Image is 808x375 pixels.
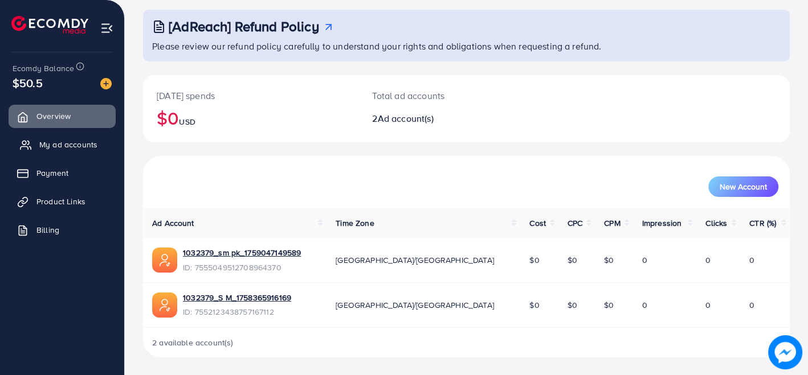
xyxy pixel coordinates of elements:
span: Payment [36,167,68,179]
span: $0 [529,254,539,266]
span: ID: 7555049512708964370 [183,262,301,273]
span: Clicks [705,217,727,229]
span: 0 [749,299,754,311]
img: image [768,335,802,369]
p: Please review our refund policy carefully to understand your rights and obligations when requesti... [152,39,783,53]
a: Billing [9,219,116,241]
span: [GEOGRAPHIC_DATA]/[GEOGRAPHIC_DATA] [336,299,494,311]
a: Payment [9,162,116,184]
span: Billing [36,224,59,236]
span: CPM [604,217,620,229]
h3: [AdReach] Refund Policy [169,18,319,35]
span: USD [179,116,195,127]
span: New Account [720,183,767,191]
span: 0 [642,299,647,311]
a: Overview [9,105,116,127]
span: $0 [568,299,577,311]
span: $50.5 [13,75,43,91]
img: ic-ads-acc.e4c84228.svg [152,248,177,273]
span: [GEOGRAPHIC_DATA]/[GEOGRAPHIC_DATA] [336,254,494,266]
a: 1032379_S M_1758365916169 [183,292,291,303]
span: 2 available account(s) [152,337,234,348]
span: Cost [529,217,546,229]
p: Total ad accounts [372,89,507,102]
h2: 2 [372,113,507,124]
span: My ad accounts [39,139,97,150]
span: $0 [529,299,539,311]
span: ID: 7552123438757167112 [183,306,291,318]
img: ic-ads-acc.e4c84228.svg [152,292,177,318]
span: $0 [568,254,577,266]
span: 0 [705,254,711,266]
img: menu [100,22,113,35]
h2: $0 [157,107,345,129]
span: $0 [604,254,614,266]
span: Time Zone [336,217,374,229]
a: Product Links [9,190,116,213]
span: 0 [705,299,711,311]
img: image [100,78,112,89]
p: [DATE] spends [157,89,345,102]
span: CPC [568,217,582,229]
span: Impression [642,217,682,229]
span: 0 [749,254,754,266]
span: CTR (%) [749,217,776,229]
button: New Account [708,176,778,197]
a: 1032379_sm pk_1759047149589 [183,247,301,258]
span: Overview [36,110,71,122]
span: 0 [642,254,647,266]
span: Ecomdy Balance [13,63,74,74]
a: My ad accounts [9,133,116,156]
span: Ad account(s) [378,112,434,125]
span: Ad Account [152,217,194,229]
span: Product Links [36,196,85,207]
img: logo [11,16,88,34]
span: $0 [604,299,614,311]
